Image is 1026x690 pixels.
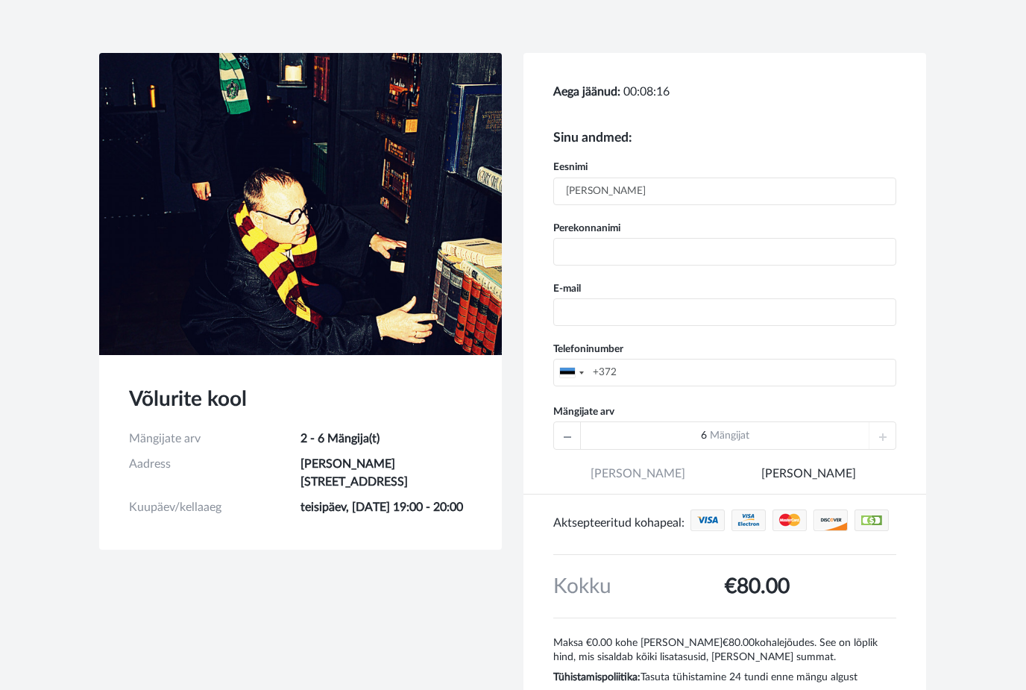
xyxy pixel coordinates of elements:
[129,451,300,495] td: Aadress
[553,86,620,98] b: Aega jäänud:
[129,495,300,520] td: Kuupäev/kellaaeg
[725,576,790,597] span: €80.00
[553,404,614,419] label: Mängijate arv
[129,385,472,414] h3: Võlurite kool
[855,521,889,533] a: Sularaha
[553,465,721,495] span: [PERSON_NAME]
[701,430,707,441] span: 6
[542,281,907,296] label: E-mail
[640,86,656,98] span: 08:
[300,426,472,451] td: 2 - 6 Mängija(t)
[553,672,641,683] b: Tühistamispoliitika:
[554,360,588,386] div: Estonia (Eesti): +372
[623,86,640,98] span: 00:
[723,638,755,648] span: €80.00
[690,521,725,533] a: Krediit/Deebetkaardid
[813,521,848,533] a: Krediit/Deebetkaardid
[656,86,670,98] span: 16
[553,576,611,597] span: Kokku
[99,53,502,355] img: Võlurite kool
[129,426,300,451] td: Mängijate arv
[553,131,896,145] h5: Sinu andmed:
[553,359,896,386] input: +372 5123 4567
[710,430,749,441] span: Mängijat
[300,495,472,520] td: teisipäev, [DATE] 19:00 - 20:00
[772,521,807,533] a: Krediit/Deebetkaardid
[731,521,766,533] a: Krediit/Deebetkaardid
[553,665,896,685] p: Tasuta tühistamine 24 tundi enne mängu algust
[542,160,907,175] label: Eesnimi
[725,465,893,495] a: [PERSON_NAME]
[542,342,907,357] label: Telefoninumber
[553,630,896,665] p: Maksa €0.00 kohe [PERSON_NAME] kohalejõudes. See on lõplik hind, mis sisaldab kõiki lisatasusid, ...
[300,451,472,495] td: [PERSON_NAME] [STREET_ADDRESS]
[553,509,690,536] div: Aktsepteeritud kohapeal:
[542,221,907,236] label: Perekonnanimi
